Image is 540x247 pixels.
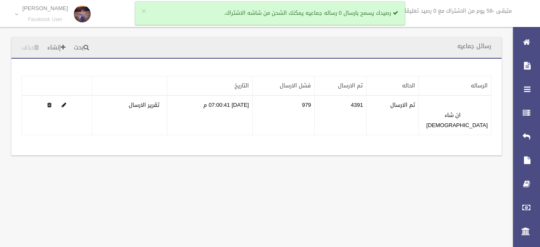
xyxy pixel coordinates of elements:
label: تم الارسال [390,100,415,110]
a: ان شاء [DEMOGRAPHIC_DATA] [427,110,488,130]
small: Facebook User [22,16,68,23]
td: [DATE] 07:00:41 م [167,95,253,135]
div: رصيدك يسمح بارسال 0 رساله جماعيه يمكنك الشحن من شاشه الاشتراك. [135,1,405,25]
a: بحث [70,40,92,56]
p: [PERSON_NAME] [22,5,68,11]
a: Edit [62,100,66,110]
td: 979 [252,95,314,135]
td: 4391 [315,95,367,135]
a: تم الارسال [338,80,363,91]
header: رسائل جماعيه [447,38,502,54]
a: تقرير الارسال [129,100,159,110]
th: الرساله [418,76,491,96]
th: الحاله [367,76,418,96]
a: إنشاء [44,40,69,56]
button: × [141,7,146,16]
a: فشل الارسال [280,80,311,91]
a: التاريخ [235,80,249,91]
